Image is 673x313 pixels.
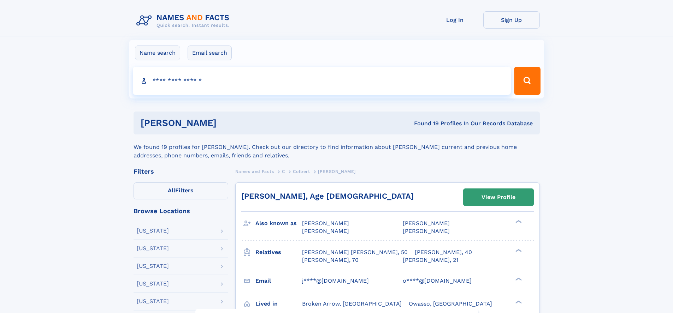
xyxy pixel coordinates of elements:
span: [PERSON_NAME] [302,228,349,234]
a: Colbert [293,167,310,176]
span: All [168,187,175,194]
div: View Profile [482,189,515,205]
div: ❯ [514,219,522,224]
span: [PERSON_NAME] [302,220,349,227]
div: [US_STATE] [137,263,169,269]
span: Broken Arrow, [GEOGRAPHIC_DATA] [302,300,402,307]
h1: [PERSON_NAME] [141,119,315,127]
div: [US_STATE] [137,246,169,251]
a: [PERSON_NAME], Age [DEMOGRAPHIC_DATA] [241,192,414,200]
h3: Email [255,275,302,287]
div: Found 19 Profiles In Our Records Database [315,120,533,127]
span: [PERSON_NAME] [403,228,450,234]
span: [PERSON_NAME] [318,169,356,174]
a: [PERSON_NAME], 70 [302,256,359,264]
h3: Also known as [255,217,302,229]
div: ❯ [514,300,522,304]
div: We found 19 profiles for [PERSON_NAME]. Check out our directory to find information about [PERSON... [134,134,540,160]
a: [PERSON_NAME] [PERSON_NAME], 50 [302,248,408,256]
button: Search Button [514,67,540,95]
div: [US_STATE] [137,299,169,304]
input: search input [133,67,511,95]
div: ❯ [514,248,522,253]
div: ❯ [514,277,522,281]
label: Name search [135,46,180,60]
div: [US_STATE] [137,281,169,287]
span: Colbert [293,169,310,174]
h3: Lived in [255,298,302,310]
a: C [282,167,285,176]
div: [US_STATE] [137,228,169,234]
h3: Relatives [255,246,302,258]
span: [PERSON_NAME] [403,220,450,227]
label: Email search [188,46,232,60]
a: [PERSON_NAME], 21 [403,256,458,264]
div: Filters [134,168,228,175]
a: View Profile [464,189,533,206]
img: Logo Names and Facts [134,11,235,30]
a: Sign Up [483,11,540,29]
label: Filters [134,182,228,199]
div: Browse Locations [134,208,228,214]
span: Owasso, [GEOGRAPHIC_DATA] [409,300,492,307]
a: [PERSON_NAME], 40 [415,248,472,256]
span: C [282,169,285,174]
a: Names and Facts [235,167,274,176]
a: Log In [427,11,483,29]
